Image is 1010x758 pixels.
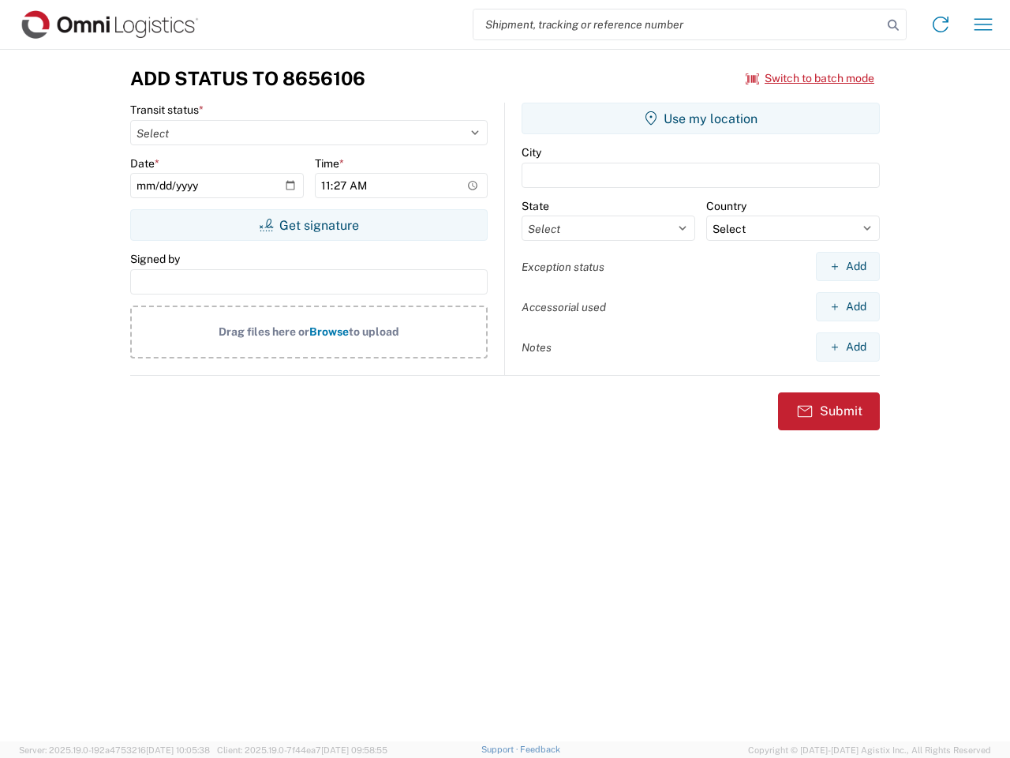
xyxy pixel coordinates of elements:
[522,145,541,159] label: City
[130,252,180,266] label: Signed by
[778,392,880,430] button: Submit
[130,156,159,171] label: Date
[706,199,746,213] label: Country
[522,340,552,355] label: Notes
[522,103,880,134] button: Use my location
[522,199,549,213] label: State
[130,209,488,241] button: Get signature
[522,260,604,274] label: Exception status
[321,745,387,755] span: [DATE] 09:58:55
[130,67,365,90] h3: Add Status to 8656106
[473,9,882,39] input: Shipment, tracking or reference number
[309,325,349,338] span: Browse
[481,745,521,754] a: Support
[19,745,210,755] span: Server: 2025.19.0-192a4753216
[816,252,880,281] button: Add
[748,743,991,757] span: Copyright © [DATE]-[DATE] Agistix Inc., All Rights Reserved
[219,325,309,338] span: Drag files here or
[146,745,210,755] span: [DATE] 10:05:38
[217,745,387,755] span: Client: 2025.19.0-7f44ea7
[522,300,606,314] label: Accessorial used
[746,66,874,92] button: Switch to batch mode
[130,103,204,117] label: Transit status
[520,745,560,754] a: Feedback
[816,292,880,321] button: Add
[816,332,880,362] button: Add
[315,156,344,171] label: Time
[349,325,399,338] span: to upload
